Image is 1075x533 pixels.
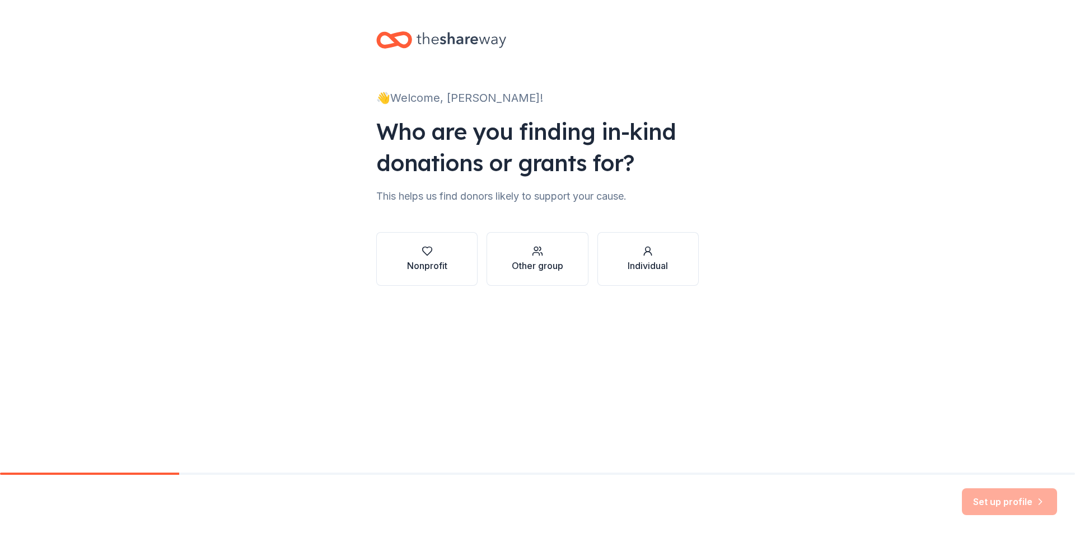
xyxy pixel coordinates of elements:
[407,259,447,272] div: Nonprofit
[487,232,588,286] button: Other group
[376,187,699,205] div: This helps us find donors likely to support your cause.
[376,89,699,107] div: 👋 Welcome, [PERSON_NAME]!
[512,259,563,272] div: Other group
[597,232,699,286] button: Individual
[376,116,699,178] div: Who are you finding in-kind donations or grants for?
[376,232,478,286] button: Nonprofit
[628,259,668,272] div: Individual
